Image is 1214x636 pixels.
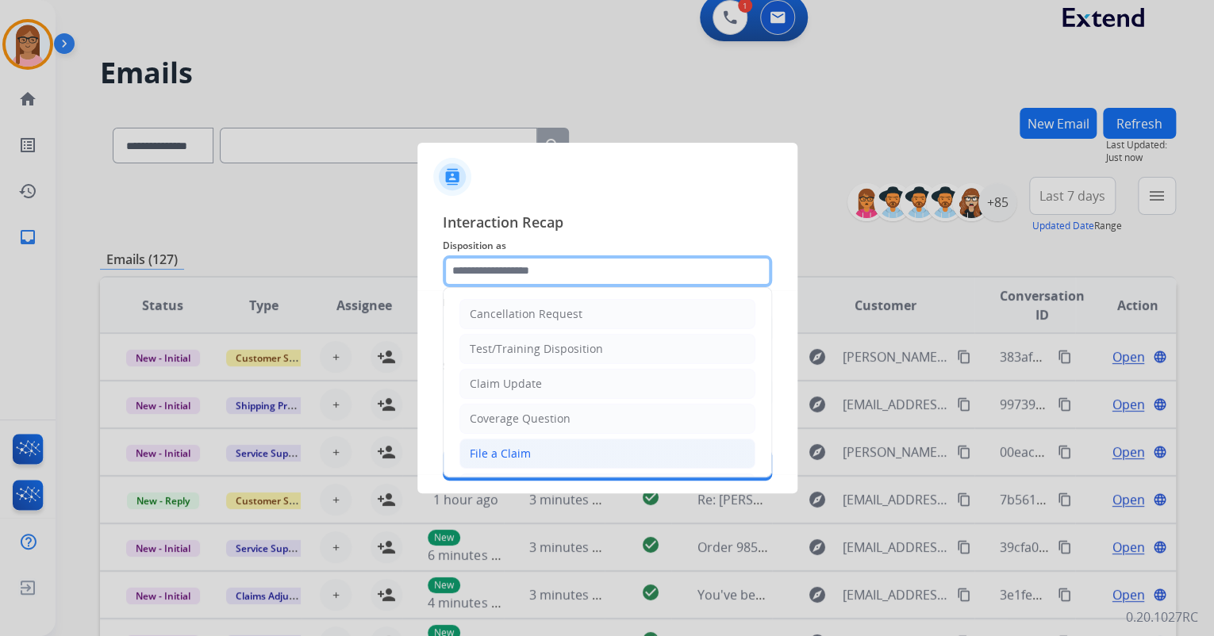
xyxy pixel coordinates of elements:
[1126,607,1198,626] p: 0.20.1027RC
[470,341,603,357] div: Test/Training Disposition
[470,306,582,322] div: Cancellation Request
[470,376,542,392] div: Claim Update
[433,158,471,196] img: contactIcon
[470,446,531,462] div: File a Claim
[443,211,772,236] span: Interaction Recap
[443,236,772,255] span: Disposition as
[470,411,571,427] div: Coverage Question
